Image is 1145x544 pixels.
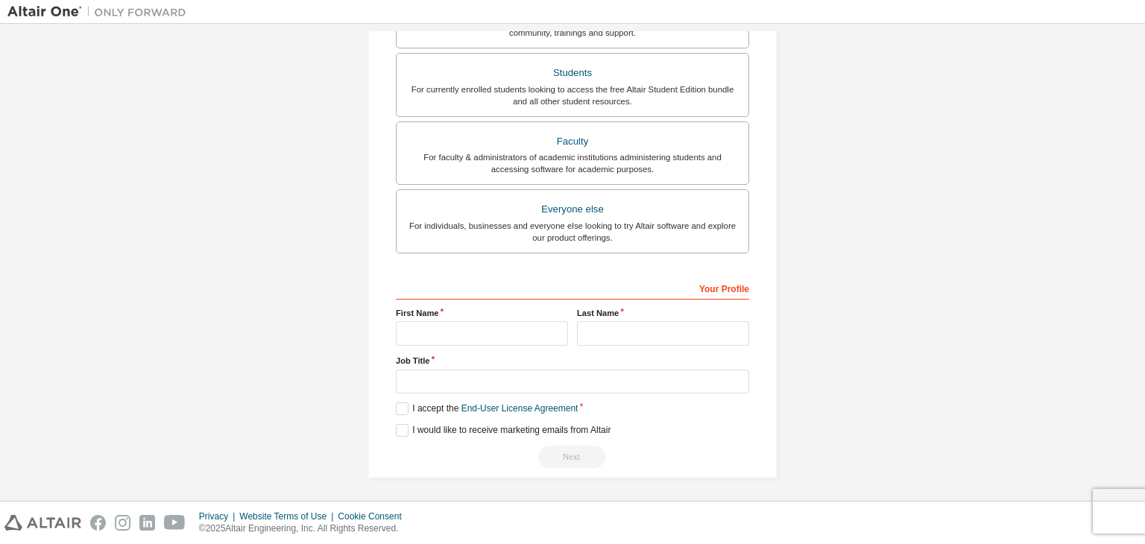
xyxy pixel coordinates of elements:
[139,515,155,531] img: linkedin.svg
[461,403,578,414] a: End-User License Agreement
[396,307,568,319] label: First Name
[115,515,130,531] img: instagram.svg
[406,151,739,175] div: For faculty & administrators of academic institutions administering students and accessing softwa...
[396,355,749,367] label: Job Title
[4,515,81,531] img: altair_logo.svg
[338,510,410,522] div: Cookie Consent
[396,446,749,468] div: Read and acccept EULA to continue
[406,63,739,83] div: Students
[396,276,749,300] div: Your Profile
[396,424,611,437] label: I would like to receive marketing emails from Altair
[396,402,578,415] label: I accept the
[199,510,239,522] div: Privacy
[7,4,194,19] img: Altair One
[577,307,749,319] label: Last Name
[164,515,186,531] img: youtube.svg
[90,515,106,531] img: facebook.svg
[406,220,739,244] div: For individuals, businesses and everyone else looking to try Altair software and explore our prod...
[406,131,739,152] div: Faculty
[406,83,739,107] div: For currently enrolled students looking to access the free Altair Student Edition bundle and all ...
[406,199,739,220] div: Everyone else
[239,510,338,522] div: Website Terms of Use
[199,522,411,535] p: © 2025 Altair Engineering, Inc. All Rights Reserved.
